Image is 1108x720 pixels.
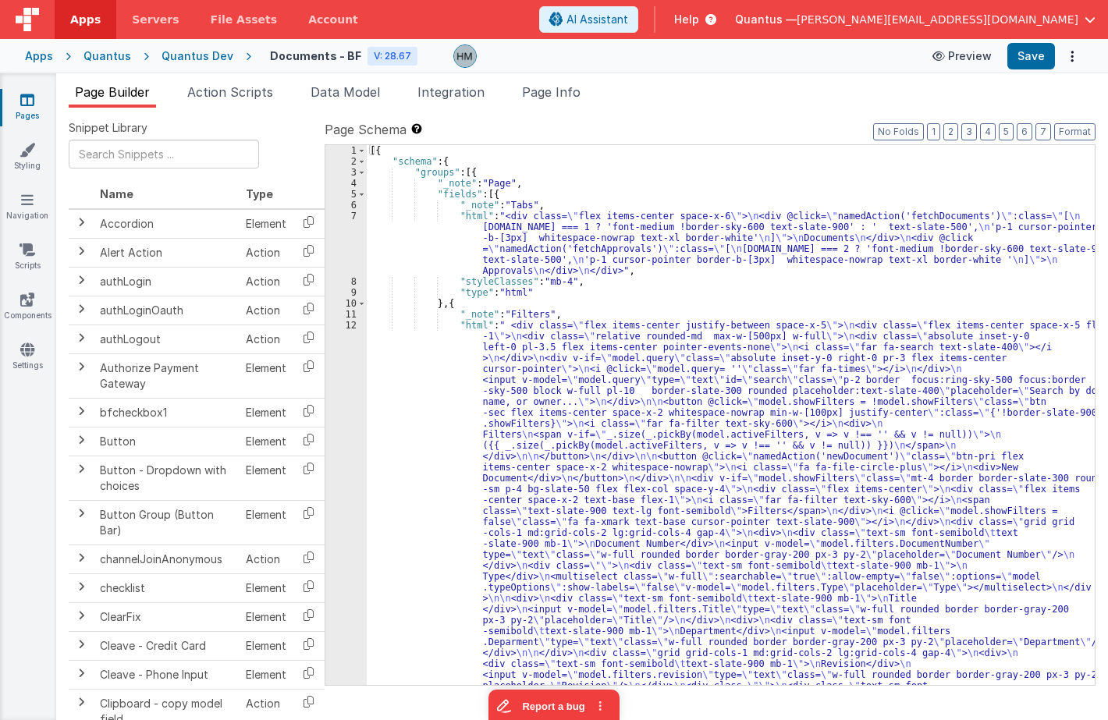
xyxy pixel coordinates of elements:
[240,209,293,239] td: Element
[187,84,273,100] span: Action Scripts
[999,123,1014,140] button: 5
[325,298,367,309] div: 10
[69,120,147,136] span: Snippet Library
[94,573,240,602] td: checklist
[100,187,133,200] span: Name
[240,267,293,296] td: Action
[240,573,293,602] td: Element
[240,296,293,325] td: Action
[735,12,1096,27] button: Quantus — [PERSON_NAME][EMAIL_ADDRESS][DOMAIN_NAME]
[522,84,581,100] span: Page Info
[1061,45,1083,67] button: Options
[94,398,240,427] td: bfcheckbox1
[873,123,924,140] button: No Folds
[94,602,240,631] td: ClearFix
[1054,123,1096,140] button: Format
[325,189,367,200] div: 5
[94,209,240,239] td: Accordion
[454,45,476,67] img: 1b65a3e5e498230d1b9478315fee565b
[325,145,367,156] div: 1
[94,296,240,325] td: authLoginOauth
[94,353,240,398] td: Authorize Payment Gateway
[1007,43,1055,69] button: Save
[94,631,240,660] td: Cleave - Credit Card
[75,84,150,100] span: Page Builder
[566,12,628,27] span: AI Assistant
[240,325,293,353] td: Action
[325,276,367,287] div: 8
[539,6,638,33] button: AI Assistant
[240,456,293,500] td: Element
[325,167,367,178] div: 3
[211,12,278,27] span: File Assets
[325,200,367,211] div: 6
[240,500,293,544] td: Element
[325,178,367,189] div: 4
[240,602,293,631] td: Element
[94,325,240,353] td: authLogout
[797,12,1078,27] span: [PERSON_NAME][EMAIL_ADDRESS][DOMAIN_NAME]
[961,123,977,140] button: 3
[94,660,240,689] td: Cleave - Phone Input
[94,427,240,456] td: Button
[943,123,958,140] button: 2
[240,238,293,267] td: Action
[1035,123,1051,140] button: 7
[240,427,293,456] td: Element
[94,500,240,544] td: Button Group (Button Bar)
[94,267,240,296] td: authLogin
[674,12,699,27] span: Help
[162,48,233,64] div: Quantus Dev
[368,47,417,66] div: V: 28.67
[923,44,1001,69] button: Preview
[325,211,367,276] div: 7
[94,544,240,573] td: channelJoinAnonymous
[70,12,101,27] span: Apps
[735,12,797,27] span: Quantus —
[69,140,259,168] input: Search Snippets ...
[94,456,240,500] td: Button - Dropdown with choices
[240,660,293,689] td: Element
[246,187,273,200] span: Type
[927,123,940,140] button: 1
[240,544,293,573] td: Action
[240,631,293,660] td: Element
[325,156,367,167] div: 2
[325,120,407,139] span: Page Schema
[325,309,367,320] div: 11
[132,12,179,27] span: Servers
[83,48,131,64] div: Quantus
[325,287,367,298] div: 9
[240,353,293,398] td: Element
[311,84,380,100] span: Data Model
[25,48,53,64] div: Apps
[240,398,293,427] td: Element
[980,123,996,140] button: 4
[417,84,485,100] span: Integration
[94,238,240,267] td: Alert Action
[270,50,361,62] h4: Documents - BF
[1017,123,1032,140] button: 6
